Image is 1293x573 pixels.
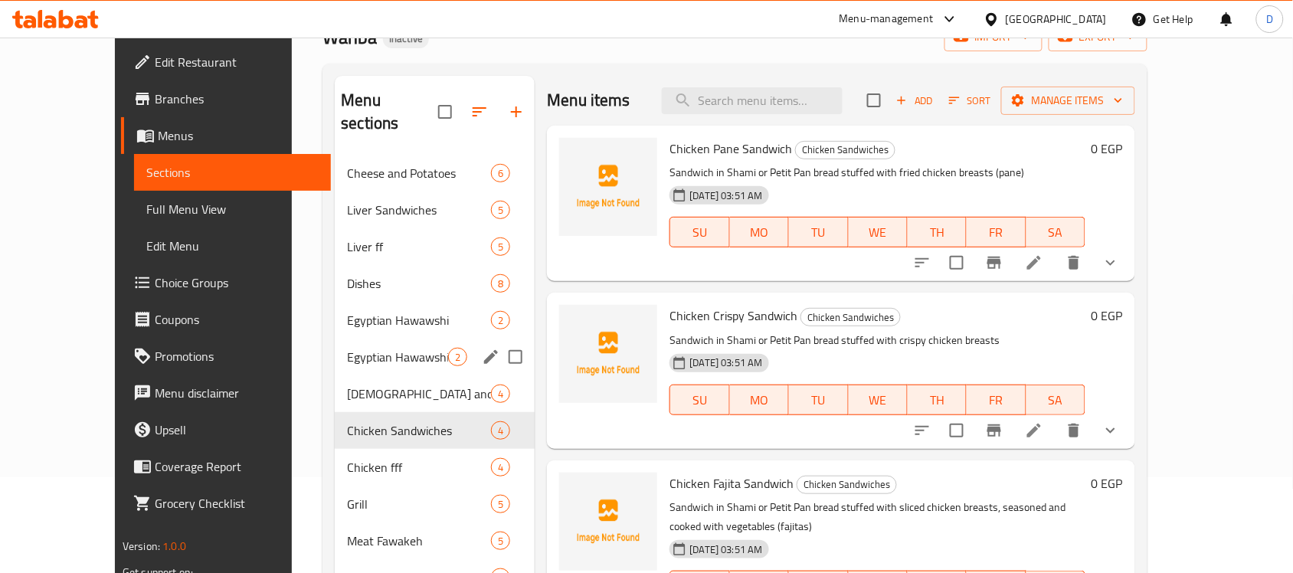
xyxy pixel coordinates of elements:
span: [DATE] 03:51 AM [683,355,768,370]
p: Sandwich in Shami or Petit Pan bread stuffed with fried chicken breasts (pane) [669,163,1085,182]
span: Sort [949,92,991,110]
span: TH [914,389,961,411]
div: Chicken Sandwiches [800,308,901,326]
button: TU [789,385,848,415]
span: Dishes [347,274,491,293]
span: 4 [492,387,509,401]
span: 5 [492,203,509,218]
span: Chicken Fajita Sandwich [669,472,794,495]
div: items [491,421,510,440]
a: Choice Groups [121,264,331,301]
span: Inactive [383,32,429,45]
span: Cheese and Potatoes [347,164,491,182]
button: TH [908,385,967,415]
span: Grill [347,495,491,513]
button: FR [967,217,1026,247]
span: FR [973,221,1020,244]
div: items [491,237,510,256]
span: 4 [492,424,509,438]
div: Chicken Sandwiches4 [335,412,535,449]
div: Mexicans and Burgers [347,385,491,403]
h2: Menu items [547,89,630,112]
div: Meat Fawakeh5 [335,522,535,559]
span: 4 [492,460,509,475]
span: Edit Restaurant [155,53,319,71]
span: Coupons [155,310,319,329]
div: Egyptian Hawawshi ff [347,348,448,366]
span: Coverage Report [155,457,319,476]
div: Liver Sandwiches5 [335,192,535,228]
span: 5 [492,534,509,548]
a: Menus [121,117,331,154]
img: Chicken Crispy Sandwich [559,305,657,403]
svg: Show Choices [1102,254,1120,272]
a: Edit Menu [134,228,331,264]
h2: Menu sections [341,89,438,135]
span: WE [855,389,902,411]
span: Sections [146,163,319,182]
span: Manage items [1013,91,1123,110]
span: MO [736,389,783,411]
div: Menu-management [840,10,934,28]
span: Add item [890,89,939,113]
span: Grocery Checklist [155,494,319,512]
span: SU [676,389,723,411]
button: Manage items [1001,87,1135,115]
span: FR [973,389,1020,411]
button: sort-choices [904,412,941,449]
img: Chicken Fajita Sandwich [559,473,657,571]
button: show more [1092,412,1129,449]
a: Coverage Report [121,448,331,485]
span: Select section [858,84,890,116]
span: Menu disclaimer [155,384,319,402]
span: 5 [492,497,509,512]
button: TU [789,217,848,247]
button: MO [730,217,789,247]
span: Chicken Sandwiches [347,421,491,440]
span: Branches [155,90,319,108]
div: [DEMOGRAPHIC_DATA] and Burgers4 [335,375,535,412]
span: Edit Menu [146,237,319,255]
div: Cheese and Potatoes6 [335,155,535,192]
button: Sort [945,89,995,113]
span: D [1266,11,1273,28]
a: Edit menu item [1025,421,1043,440]
button: TH [908,217,967,247]
div: Liver ff5 [335,228,535,265]
button: show more [1092,244,1129,281]
button: delete [1056,412,1092,449]
a: Upsell [121,411,331,448]
button: SA [1026,217,1085,247]
span: Full Menu View [146,200,319,218]
button: delete [1056,244,1092,281]
button: SU [669,217,729,247]
div: Grill5 [335,486,535,522]
span: 1.0.0 [162,536,186,556]
div: Dishes8 [335,265,535,302]
span: TU [795,389,842,411]
span: Meat Fawakeh [347,532,491,550]
a: Full Menu View [134,191,331,228]
span: Chicken fff [347,458,491,476]
span: Promotions [155,347,319,365]
span: Liver ff [347,237,491,256]
span: [DATE] 03:51 AM [683,188,768,203]
button: Branch-specific-item [976,412,1013,449]
div: items [491,274,510,293]
span: TH [914,221,961,244]
button: SU [669,385,729,415]
a: Edit Restaurant [121,44,331,80]
p: Sandwich in Shami or Petit Pan bread stuffed with crispy chicken breasts [669,331,1085,350]
span: 6 [492,166,509,181]
div: Egyptian Hawawshi [347,311,491,329]
input: search [662,87,843,114]
span: Menus [158,126,319,145]
span: 8 [492,277,509,291]
a: Grocery Checklist [121,485,331,522]
div: items [448,348,467,366]
span: Select to update [941,414,973,447]
span: [DEMOGRAPHIC_DATA] and Burgers [347,385,491,403]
